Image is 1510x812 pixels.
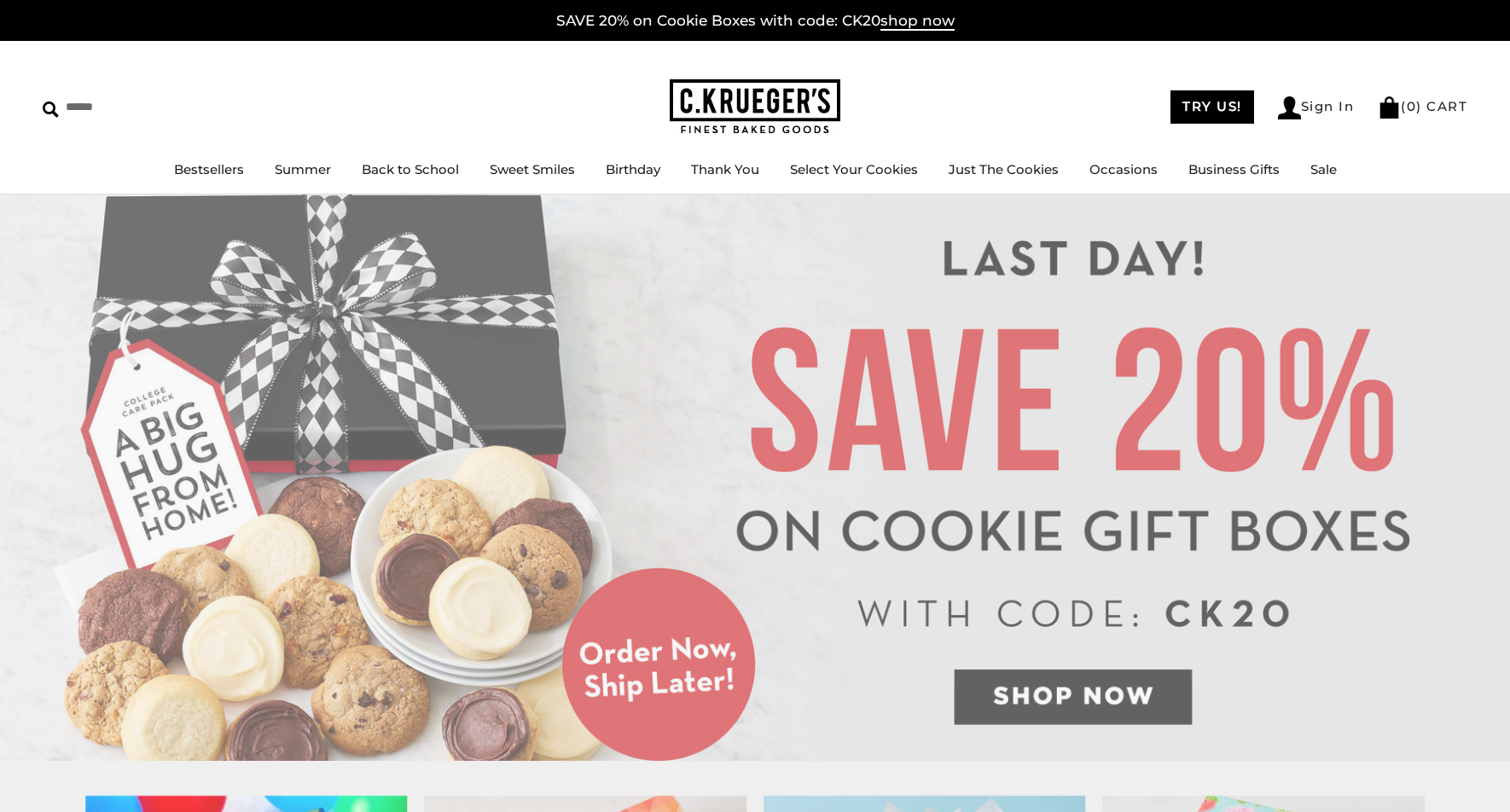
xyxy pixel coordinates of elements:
[43,101,59,118] img: Search
[275,161,331,177] a: Summer
[670,79,840,135] img: C.KRUEGER'S
[691,161,759,177] a: Thank You
[880,12,955,31] span: shop now
[606,161,660,177] a: Birthday
[1378,98,1467,114] a: (0) CART
[490,161,575,177] a: Sweet Smiles
[556,12,955,31] a: SAVE 20% on Cookie Boxes with code: CK20shop now
[1089,161,1158,177] a: Occasions
[790,161,918,177] a: Select Your Cookies
[362,161,459,177] a: Back to School
[43,94,246,120] input: Search
[949,161,1059,177] a: Just The Cookies
[1278,96,1301,119] img: Account
[1188,161,1280,177] a: Business Gifts
[1170,90,1254,124] a: TRY US!
[1278,96,1355,119] a: Sign In
[1378,96,1401,119] img: Bag
[174,161,244,177] a: Bestsellers
[1310,161,1337,177] a: Sale
[1407,98,1417,114] span: 0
